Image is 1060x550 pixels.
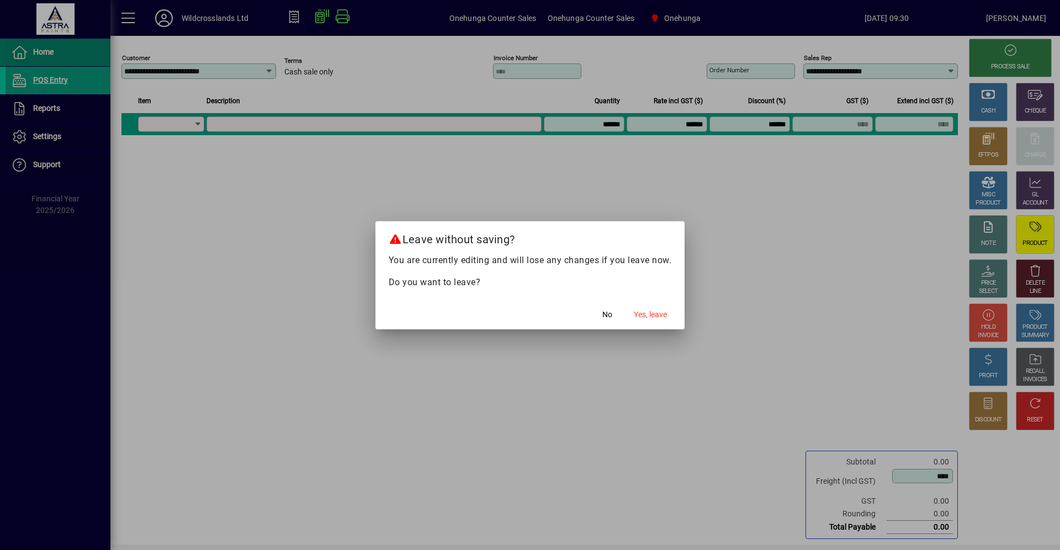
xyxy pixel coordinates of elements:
span: Yes, leave [634,309,667,321]
p: Do you want to leave? [389,276,672,289]
span: No [602,309,612,321]
button: Yes, leave [629,305,671,325]
h2: Leave without saving? [375,221,685,253]
button: No [590,305,625,325]
p: You are currently editing and will lose any changes if you leave now. [389,254,672,267]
